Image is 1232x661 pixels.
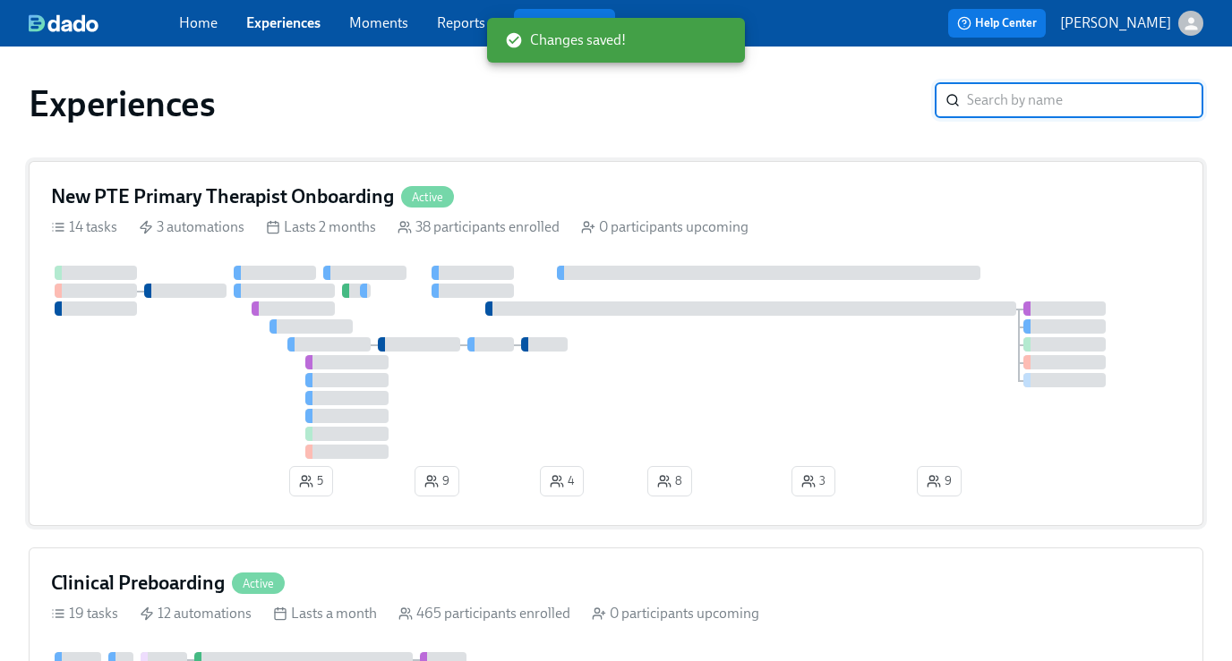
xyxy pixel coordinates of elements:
a: Home [179,14,218,31]
button: 3 [791,466,835,496]
button: 9 [415,466,459,496]
div: 14 tasks [51,217,117,237]
h4: Clinical Preboarding [51,570,225,597]
span: 4 [550,472,574,490]
p: [PERSON_NAME] [1060,13,1171,33]
button: 9 [917,466,962,496]
span: Help Center [957,14,1037,32]
span: 8 [657,472,682,490]
button: 4 [540,466,584,496]
h4: New PTE Primary Therapist Onboarding [51,183,394,210]
div: 19 tasks [51,604,118,623]
div: 3 automations [139,217,244,237]
input: Search by name [967,82,1203,118]
img: dado [29,14,98,32]
div: 0 participants upcoming [581,217,749,237]
a: Experiences [246,14,321,31]
button: 5 [289,466,333,496]
a: Moments [349,14,408,31]
div: Lasts a month [273,604,377,623]
span: Active [401,191,454,204]
span: Active [232,577,285,590]
span: 9 [927,472,952,490]
h1: Experiences [29,82,216,125]
span: 9 [424,472,449,490]
div: 12 automations [140,604,252,623]
a: dado [29,14,179,32]
button: 8 [647,466,692,496]
div: 0 participants upcoming [592,604,759,623]
button: [PERSON_NAME] [1060,11,1203,36]
div: 465 participants enrolled [398,604,570,623]
span: 3 [801,472,826,490]
span: Changes saved! [505,30,626,50]
a: New PTE Primary Therapist OnboardingActive14 tasks 3 automations Lasts 2 months 38 participants e... [29,161,1203,526]
button: Help Center [948,9,1046,38]
div: Lasts 2 months [266,217,376,237]
a: Reports [437,14,485,31]
div: 38 participants enrolled [398,217,560,237]
span: 5 [299,472,323,490]
button: Review us on G2 [514,9,615,38]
